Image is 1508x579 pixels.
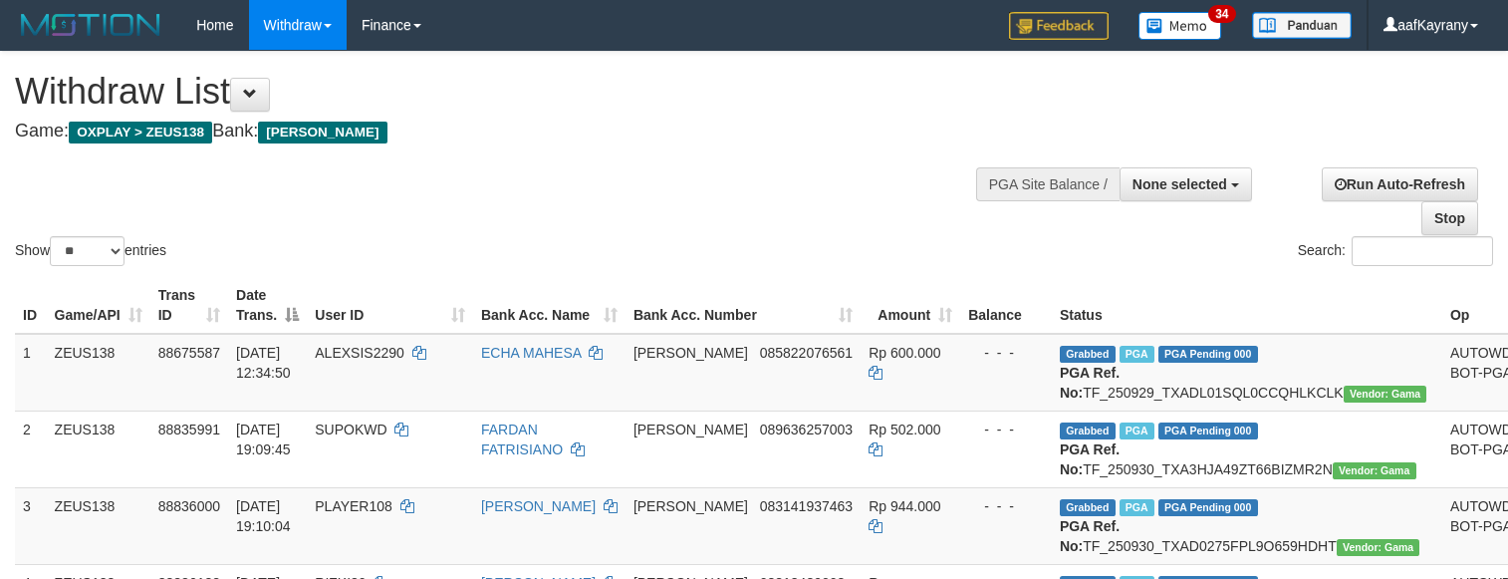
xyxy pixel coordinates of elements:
[1322,167,1478,201] a: Run Auto-Refresh
[869,498,940,514] span: Rp 944.000
[315,345,404,361] span: ALEXSIS2290
[633,498,748,514] span: [PERSON_NAME]
[633,422,748,437] span: [PERSON_NAME]
[15,277,47,334] th: ID
[760,422,853,437] span: Copy 089636257003 to clipboard
[15,72,985,112] h1: Withdraw List
[473,277,626,334] th: Bank Acc. Name: activate to sort column ascending
[50,236,125,266] select: Showentries
[1208,5,1235,23] span: 34
[15,334,47,412] td: 1
[47,277,150,334] th: Game/API: activate to sort column ascending
[1352,236,1493,266] input: Search:
[968,420,1044,439] div: - - -
[1060,441,1120,477] b: PGA Ref. No:
[15,122,985,142] h4: Game: Bank:
[47,334,150,412] td: ZEUS138
[1120,499,1154,516] span: Marked by aafpengsreynich
[15,487,47,564] td: 3
[315,422,386,437] span: SUPOKWD
[626,277,861,334] th: Bank Acc. Number: activate to sort column ascending
[760,498,853,514] span: Copy 083141937463 to clipboard
[976,167,1120,201] div: PGA Site Balance /
[1052,487,1442,564] td: TF_250930_TXAD0275FPL9O659HDHT
[69,122,212,144] span: OXPLAY > ZEUS138
[481,345,581,361] a: ECHA MAHESA
[1120,167,1252,201] button: None selected
[15,411,47,487] td: 2
[869,422,940,437] span: Rp 502.000
[861,277,960,334] th: Amount: activate to sort column ascending
[633,345,748,361] span: [PERSON_NAME]
[1009,12,1109,40] img: Feedback.jpg
[1052,277,1442,334] th: Status
[236,345,291,381] span: [DATE] 12:34:50
[150,277,228,334] th: Trans ID: activate to sort column ascending
[15,10,166,40] img: MOTION_logo.png
[158,498,220,514] span: 88836000
[968,496,1044,516] div: - - -
[960,277,1052,334] th: Balance
[869,345,940,361] span: Rp 600.000
[1421,201,1478,235] a: Stop
[307,277,473,334] th: User ID: activate to sort column ascending
[1158,346,1258,363] span: PGA Pending
[258,122,386,144] span: [PERSON_NAME]
[1158,423,1258,439] span: PGA Pending
[1120,346,1154,363] span: Marked by aafpengsreynich
[968,343,1044,363] div: - - -
[1132,176,1227,192] span: None selected
[47,487,150,564] td: ZEUS138
[15,236,166,266] label: Show entries
[481,422,563,457] a: FARDAN FATRISIANO
[760,345,853,361] span: Copy 085822076561 to clipboard
[236,498,291,534] span: [DATE] 19:10:04
[1060,346,1116,363] span: Grabbed
[1060,365,1120,401] b: PGA Ref. No:
[1060,423,1116,439] span: Grabbed
[47,411,150,487] td: ZEUS138
[1333,462,1416,479] span: Vendor URL: https://trx31.1velocity.biz
[315,498,392,514] span: PLAYER108
[1252,12,1352,39] img: panduan.png
[1120,423,1154,439] span: Marked by aafpengsreynich
[1052,411,1442,487] td: TF_250930_TXA3HJA49ZT66BIZMR2N
[1158,499,1258,516] span: PGA Pending
[228,277,307,334] th: Date Trans.: activate to sort column descending
[158,345,220,361] span: 88675587
[1344,386,1427,403] span: Vendor URL: https://trx31.1velocity.biz
[1138,12,1222,40] img: Button%20Memo.svg
[158,422,220,437] span: 88835991
[236,422,291,457] span: [DATE] 19:09:45
[1337,539,1420,556] span: Vendor URL: https://trx31.1velocity.biz
[1060,499,1116,516] span: Grabbed
[1060,518,1120,554] b: PGA Ref. No:
[1298,236,1493,266] label: Search:
[1052,334,1442,412] td: TF_250929_TXADL01SQL0CCQHLKCLK
[481,498,596,514] a: [PERSON_NAME]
